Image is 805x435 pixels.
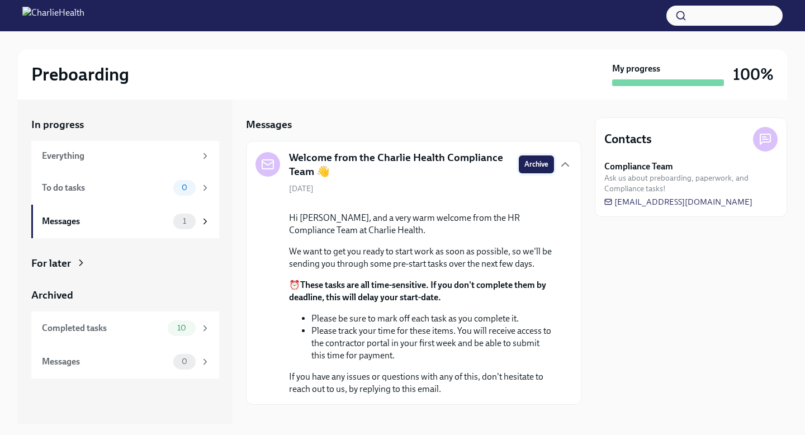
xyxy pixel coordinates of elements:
span: [DATE] [289,183,314,194]
div: For later [31,256,71,271]
h5: Messages [246,117,292,132]
span: Archive [524,159,548,170]
p: Hi [PERSON_NAME], and a very warm welcome from the HR Compliance Team at Charlie Health. [289,212,554,237]
span: Ask us about preboarding, paperwork, and Compliance tasks! [604,173,778,194]
button: Archive [519,155,554,173]
strong: My progress [612,63,660,75]
div: Completed tasks [42,322,163,334]
a: Archived [31,288,219,302]
h2: Preboarding [31,63,129,86]
p: ⏰ [289,279,554,304]
span: 0 [175,183,194,192]
span: 0 [175,357,194,366]
div: Everything [42,150,196,162]
p: We want to get you ready to start work as soon as possible, so we'll be sending you through some ... [289,245,554,270]
div: Messages [42,356,169,368]
a: Everything [31,141,219,171]
img: CharlieHealth [22,7,84,25]
h5: Welcome from the Charlie Health Compliance Team 👋 [289,150,510,179]
div: Messages [42,215,169,228]
strong: These tasks are all time-sensitive. If you don't complete them by deadline, this will delay your ... [289,280,546,302]
a: For later [31,256,219,271]
a: Messages0 [31,345,219,379]
a: Messages1 [31,205,219,238]
a: In progress [31,117,219,132]
h4: Contacts [604,131,652,148]
a: [EMAIL_ADDRESS][DOMAIN_NAME] [604,196,752,207]
span: 10 [171,324,193,332]
span: 1 [176,217,193,225]
strong: Compliance Team [604,160,673,173]
li: Please be sure to mark off each task as you complete it. [311,313,554,325]
a: To do tasks0 [31,171,219,205]
a: Completed tasks10 [31,311,219,345]
p: If you have any issues or questions with any of this, don't hesitate to reach out to us, by reply... [289,371,554,395]
div: To do tasks [42,182,169,194]
h3: 100% [733,64,774,84]
li: Please track your time for these items. You will receive access to the contractor portal in your ... [311,325,554,362]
